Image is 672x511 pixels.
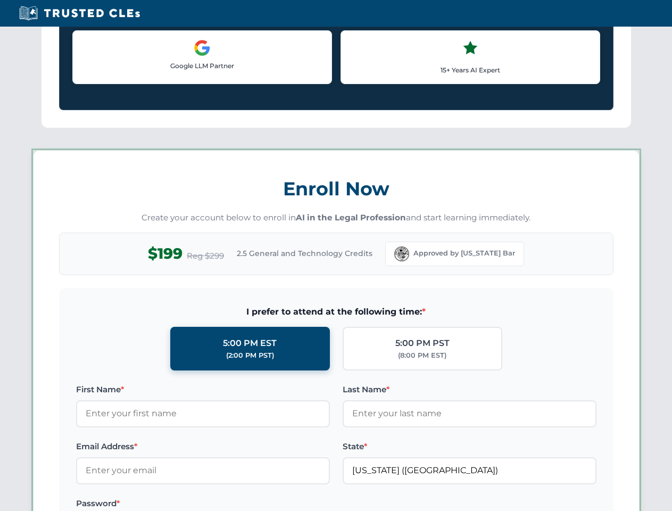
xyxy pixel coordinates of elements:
input: Enter your email [76,457,330,484]
p: Create your account below to enroll in and start learning immediately. [59,212,613,224]
span: 2.5 General and Technology Credits [237,248,372,259]
span: I prefer to attend at the following time: [76,305,596,319]
strong: AI in the Legal Profession [296,212,406,222]
img: Google [194,39,211,56]
img: Florida Bar [394,246,409,261]
div: (2:00 PM PST) [226,350,274,361]
span: Approved by [US_STATE] Bar [413,248,515,259]
div: 5:00 PM EST [223,336,277,350]
label: Password [76,497,330,510]
p: Google LLM Partner [81,61,323,71]
span: $199 [148,242,182,266]
label: State [343,440,596,453]
input: Enter your first name [76,400,330,427]
label: Last Name [343,383,596,396]
input: Enter your last name [343,400,596,427]
h3: Enroll Now [59,172,613,205]
p: 15+ Years AI Expert [350,65,591,75]
img: Trusted CLEs [16,5,143,21]
label: First Name [76,383,330,396]
span: Reg $299 [187,250,224,262]
div: (8:00 PM EST) [398,350,446,361]
input: Florida (FL) [343,457,596,484]
div: 5:00 PM PST [395,336,450,350]
label: Email Address [76,440,330,453]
